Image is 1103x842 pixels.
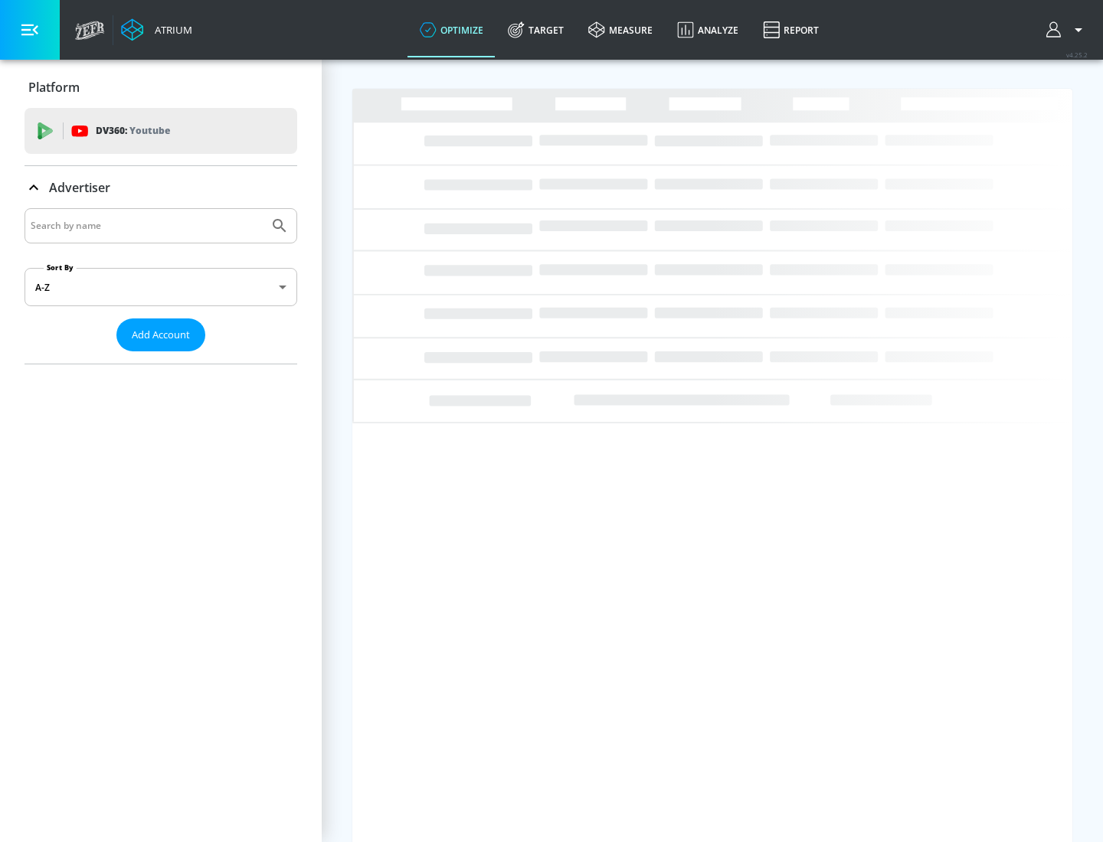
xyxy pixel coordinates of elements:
[407,2,496,57] a: optimize
[129,122,170,139] p: Youtube
[121,18,192,41] a: Atrium
[96,122,170,139] p: DV360:
[28,79,80,96] p: Platform
[25,208,297,364] div: Advertiser
[1066,51,1088,59] span: v 4.25.2
[25,166,297,209] div: Advertiser
[665,2,751,57] a: Analyze
[25,351,297,364] nav: list of Advertiser
[149,23,192,37] div: Atrium
[132,326,190,344] span: Add Account
[751,2,831,57] a: Report
[49,179,110,196] p: Advertiser
[576,2,665,57] a: measure
[44,263,77,273] label: Sort By
[25,66,297,109] div: Platform
[116,318,205,351] button: Add Account
[25,268,297,306] div: A-Z
[496,2,576,57] a: Target
[31,216,263,236] input: Search by name
[25,108,297,154] div: DV360: Youtube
